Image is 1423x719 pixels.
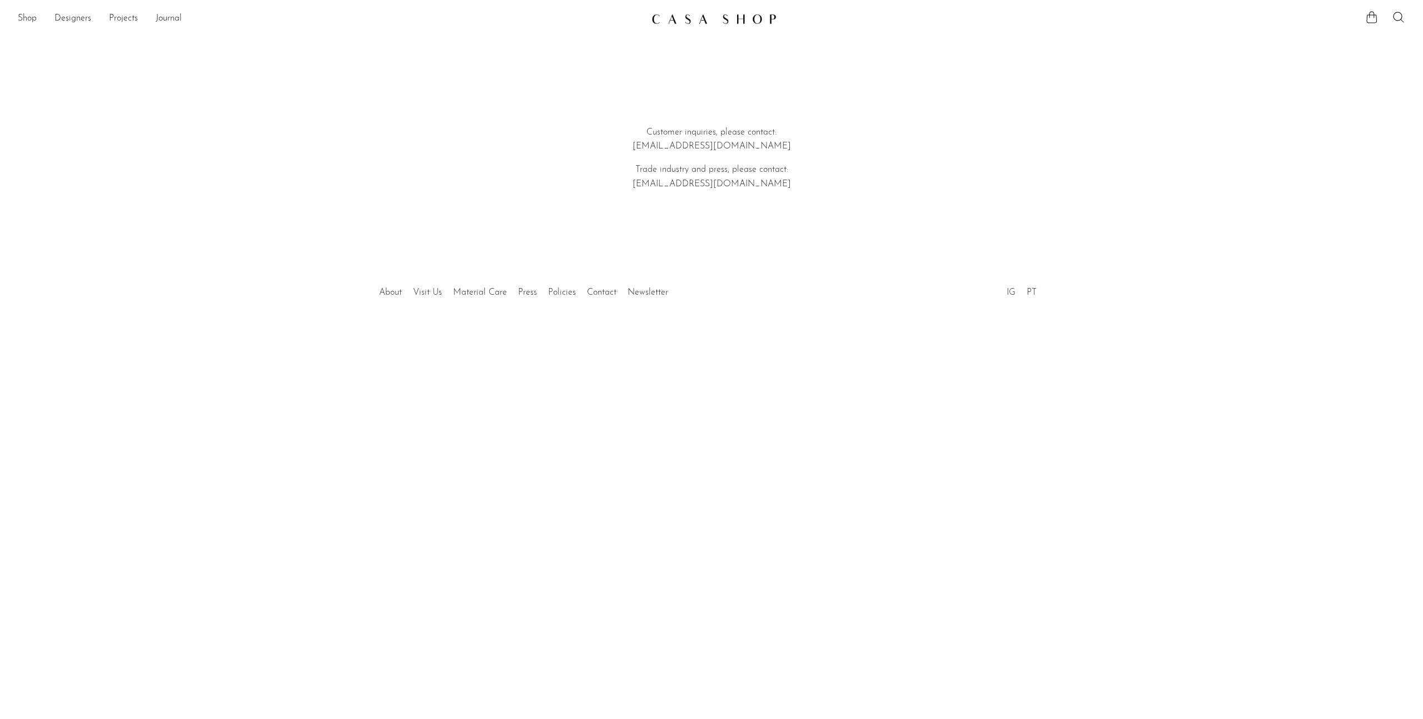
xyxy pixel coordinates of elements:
[109,12,138,26] a: Projects
[553,126,870,154] p: Customer inquiries, please contact: [EMAIL_ADDRESS][DOMAIN_NAME]
[156,12,182,26] a: Journal
[374,279,674,300] ul: Quick links
[1007,288,1016,297] a: IG
[18,9,643,28] nav: Desktop navigation
[518,288,537,297] a: Press
[379,288,402,297] a: About
[54,12,91,26] a: Designers
[587,288,616,297] a: Contact
[1001,279,1042,300] ul: Social Medias
[548,288,576,297] a: Policies
[553,163,870,191] p: Trade industry and press, please contact: [EMAIL_ADDRESS][DOMAIN_NAME]
[413,288,442,297] a: Visit Us
[453,288,507,297] a: Material Care
[1027,288,1037,297] a: PT
[18,12,37,26] a: Shop
[18,9,643,28] ul: NEW HEADER MENU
